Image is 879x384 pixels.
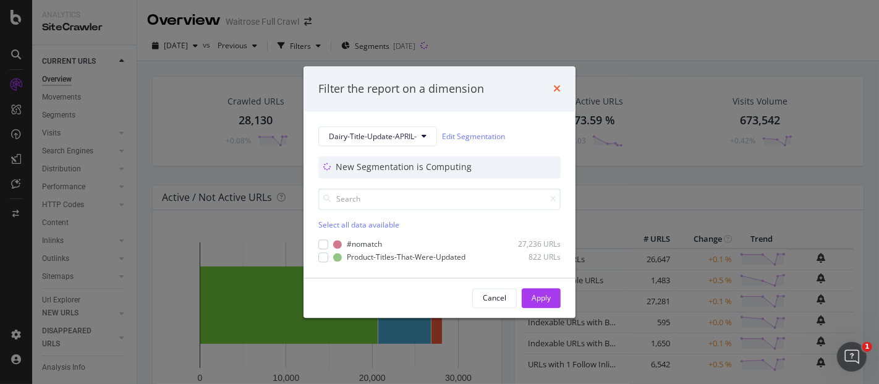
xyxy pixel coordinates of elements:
[522,288,561,308] button: Apply
[532,292,551,303] div: Apply
[472,288,517,308] button: Cancel
[318,220,561,231] div: Select all data available
[837,342,867,372] iframe: Intercom live chat
[483,292,506,303] div: Cancel
[347,252,465,263] div: Product-Titles-That-Were-Updated
[347,239,382,250] div: #nomatch
[500,252,561,263] div: 822 URLs
[318,189,561,210] input: Search
[304,66,575,318] div: modal
[318,81,484,97] div: Filter the report on a dimension
[329,131,417,142] span: Dairy-Title-Update-APRIL-
[862,342,872,352] span: 1
[500,239,561,250] div: 27,236 URLs
[553,81,561,97] div: times
[442,130,505,143] a: Edit Segmentation
[336,161,474,174] div: New Segmentation is Computing
[318,127,437,147] button: Dairy-Title-Update-APRIL-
